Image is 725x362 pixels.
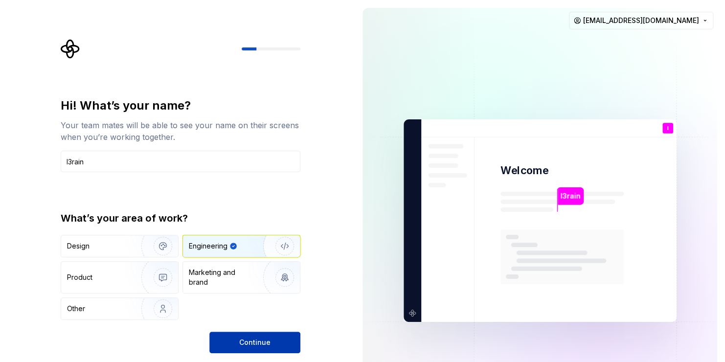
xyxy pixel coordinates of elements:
div: Design [67,241,90,251]
p: Welcome [500,163,548,178]
span: Continue [239,338,271,347]
p: I3rain [560,191,580,202]
button: Continue [209,332,300,353]
div: Your team mates will be able to see your name on their screens when you’re working together. [61,119,300,143]
div: Hi! What’s your name? [61,98,300,113]
span: [EMAIL_ADDRESS][DOMAIN_NAME] [583,16,699,25]
div: Product [67,272,92,282]
input: Han Solo [61,151,300,172]
div: What’s your area of work? [61,211,300,225]
button: [EMAIL_ADDRESS][DOMAIN_NAME] [569,12,713,29]
svg: Supernova Logo [61,39,80,59]
p: I [667,126,668,131]
div: Engineering [189,241,227,251]
div: Other [67,304,85,314]
div: Marketing and brand [189,268,255,287]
